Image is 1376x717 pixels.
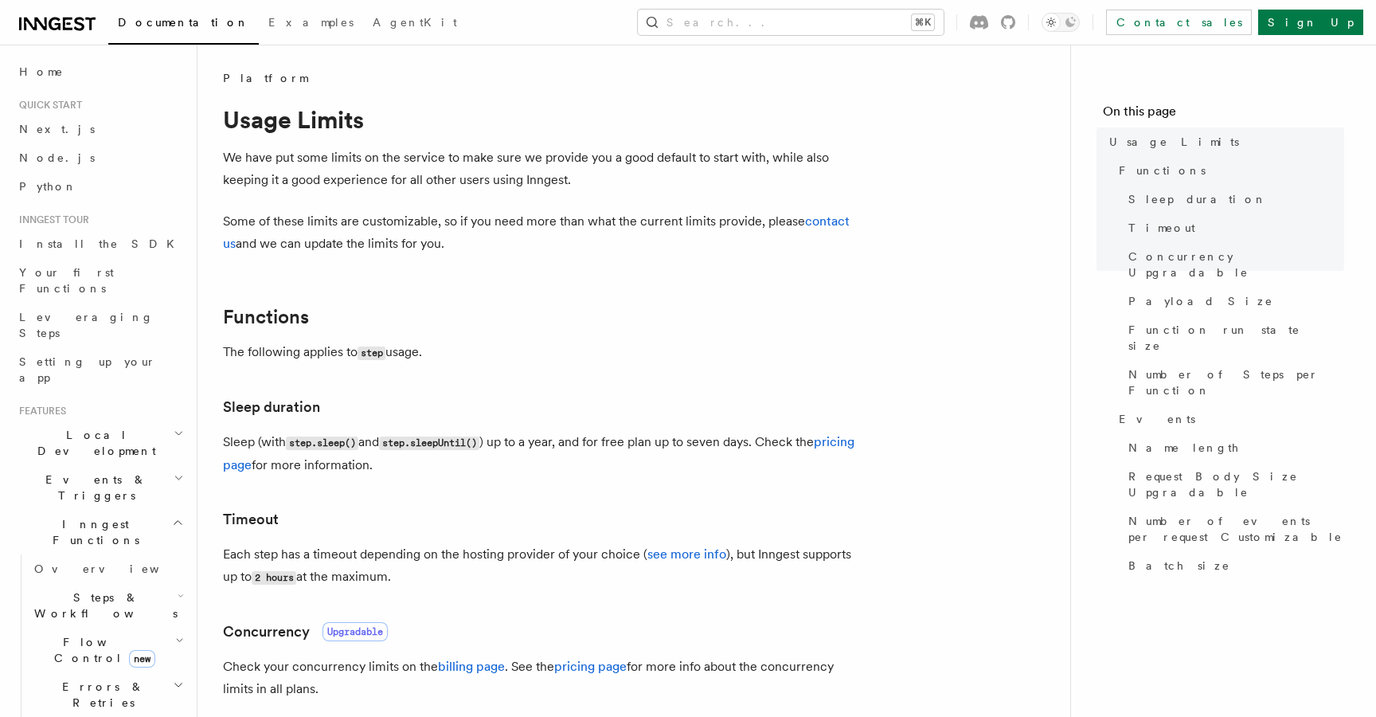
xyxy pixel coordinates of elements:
span: Events & Triggers [13,472,174,503]
p: Check your concurrency limits on the . See the for more info about the concurrency limits in all ... [223,656,860,700]
p: Sleep (with and ) up to a year, and for free plan up to seven days. Check the for more information. [223,431,860,476]
a: pricing page [554,659,627,674]
p: We have put some limits on the service to make sure we provide you a good default to start with, ... [223,147,860,191]
button: Local Development [13,421,187,465]
button: Toggle dark mode [1042,13,1080,32]
a: Setting up your app [13,347,187,392]
a: Leveraging Steps [13,303,187,347]
a: Function run state size [1122,315,1344,360]
span: Flow Control [28,634,175,666]
button: Search...⌘K [638,10,944,35]
span: Batch size [1128,558,1230,574]
a: Next.js [13,115,187,143]
span: Upgradable [322,622,388,641]
span: Number of events per request Customizable [1128,513,1344,545]
code: step.sleepUntil() [379,437,479,450]
a: Sleep duration [1122,185,1344,214]
kbd: ⌘K [912,14,934,30]
span: Features [13,405,66,417]
code: step.sleep() [286,437,358,450]
span: Documentation [118,16,249,29]
span: Sleep duration [1128,191,1267,207]
a: ConcurrencyUpgradable [223,621,388,643]
span: Python [19,180,77,193]
span: AgentKit [373,16,457,29]
span: Inngest Functions [13,516,172,548]
span: Request Body Size Upgradable [1128,468,1344,500]
a: AgentKit [363,5,467,43]
span: Leveraging Steps [19,311,154,339]
a: Timeout [1122,214,1344,242]
span: Name length [1128,440,1240,456]
a: Payload Size [1122,287,1344,315]
span: Events [1119,411,1195,427]
a: Timeout [223,508,279,531]
a: Concurrency Upgradable [1122,242,1344,287]
a: Batch size [1122,551,1344,580]
a: Usage Limits [1103,127,1344,156]
button: Errors & Retries [28,672,187,717]
a: Functions [223,306,309,328]
h1: Usage Limits [223,105,860,134]
span: Inngest tour [13,214,89,226]
a: Sign Up [1258,10,1363,35]
span: new [129,650,155,668]
a: Node.js [13,143,187,172]
span: Local Development [13,427,174,459]
a: Name length [1122,433,1344,462]
p: Some of these limits are customizable, so if you need more than what the current limits provide, ... [223,210,860,255]
button: Events & Triggers [13,465,187,510]
a: Your first Functions [13,258,187,303]
span: Usage Limits [1109,134,1239,150]
span: Timeout [1128,220,1195,236]
a: Request Body Size Upgradable [1122,462,1344,507]
span: Functions [1119,163,1206,178]
span: Payload Size [1128,293,1273,309]
span: Setting up your app [19,355,156,384]
span: Next.js [19,123,95,135]
span: Your first Functions [19,266,114,295]
a: Documentation [108,5,259,45]
a: Home [13,57,187,86]
span: Function run state size [1128,322,1344,354]
a: see more info [647,547,726,562]
a: Overview [28,554,187,583]
a: Functions [1112,156,1344,185]
button: Steps & Workflows [28,583,187,628]
p: The following applies to usage. [223,341,860,364]
a: Sleep duration [223,396,320,418]
span: Overview [34,562,198,575]
a: Number of Steps per Function [1122,360,1344,405]
code: 2 hours [252,571,296,585]
span: Steps & Workflows [28,590,178,621]
span: Number of Steps per Function [1128,366,1344,398]
a: Python [13,172,187,201]
p: Each step has a timeout depending on the hosting provider of your choice ( ), but Inngest support... [223,543,860,589]
a: Contact sales [1106,10,1252,35]
button: Flow Controlnew [28,628,187,672]
span: Quick start [13,99,82,112]
span: Home [19,64,64,80]
span: Examples [268,16,354,29]
button: Inngest Functions [13,510,187,554]
a: Events [1112,405,1344,433]
span: Platform [223,70,307,86]
h4: On this page [1103,102,1344,127]
a: Examples [259,5,363,43]
a: Install the SDK [13,229,187,258]
a: Number of events per request Customizable [1122,507,1344,551]
a: billing page [438,659,505,674]
span: Install the SDK [19,237,184,250]
span: Node.js [19,151,95,164]
code: step [358,347,385,360]
span: Concurrency Upgradable [1128,249,1344,280]
span: Errors & Retries [28,679,173,711]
